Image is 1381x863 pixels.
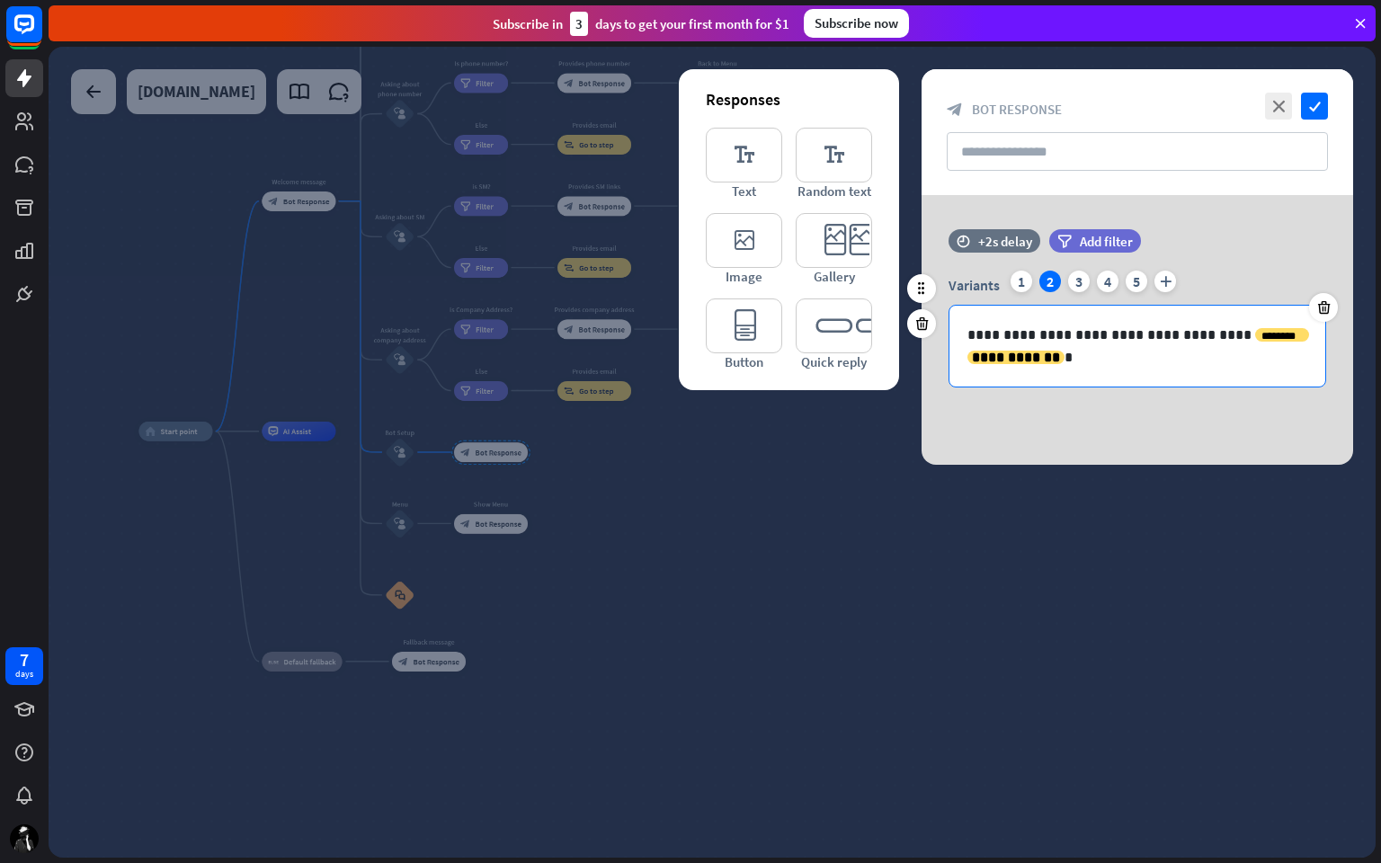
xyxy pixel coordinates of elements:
[1126,271,1147,292] div: 5
[1080,233,1133,250] span: Add filter
[1068,271,1090,292] div: 3
[957,235,970,247] i: time
[1301,93,1328,120] i: check
[949,276,1000,294] span: Variants
[1039,271,1061,292] div: 2
[20,652,29,668] div: 7
[978,233,1032,250] div: +2s delay
[972,101,1062,118] span: Bot Response
[947,102,963,118] i: block_bot_response
[570,12,588,36] div: 3
[5,647,43,685] a: 7 days
[1154,271,1176,292] i: plus
[1097,271,1118,292] div: 4
[1011,271,1032,292] div: 1
[14,7,68,61] button: Open LiveChat chat widget
[1265,93,1292,120] i: close
[493,12,789,36] div: Subscribe in days to get your first month for $1
[1057,235,1072,248] i: filter
[15,668,33,681] div: days
[804,9,909,38] div: Subscribe now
